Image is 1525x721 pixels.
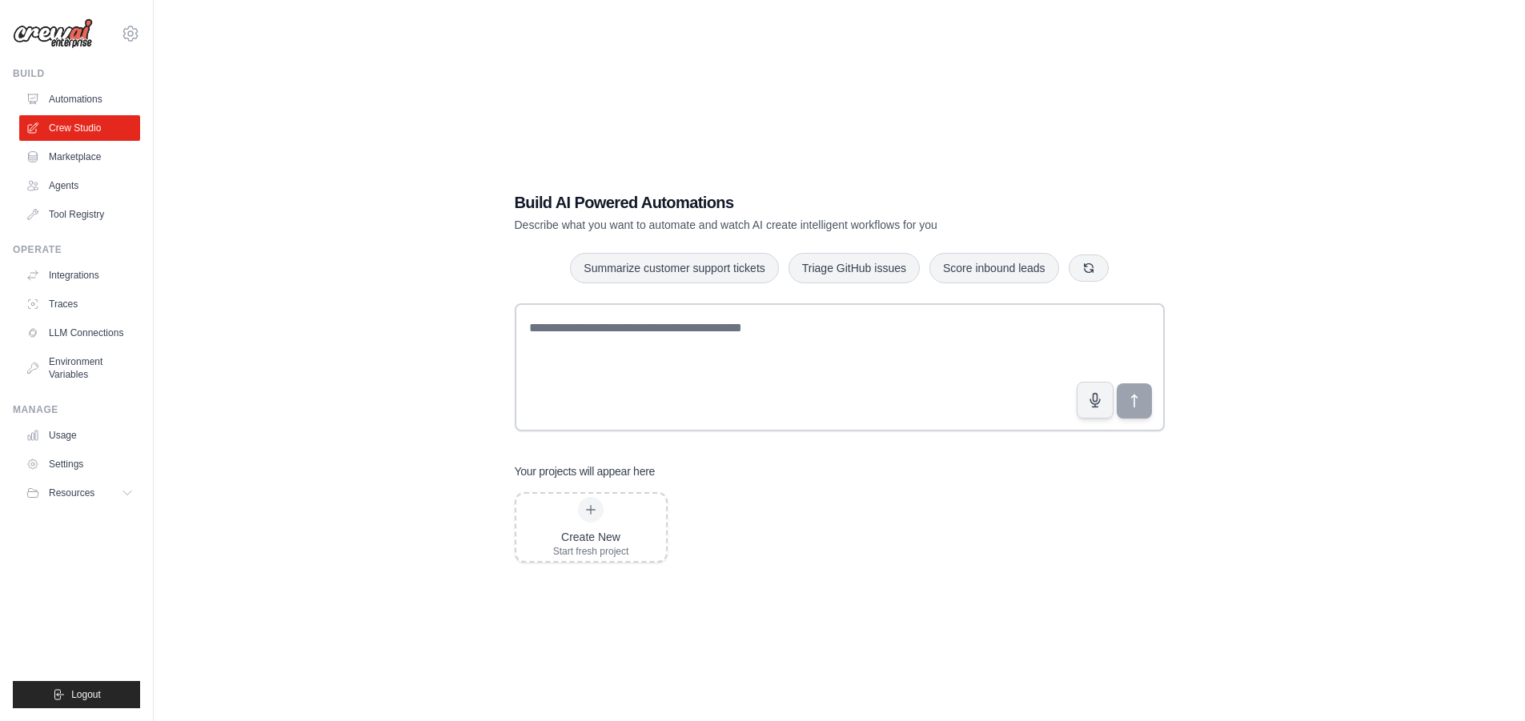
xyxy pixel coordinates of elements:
a: LLM Connections [19,320,140,346]
a: Crew Studio [19,115,140,141]
button: Get new suggestions [1069,254,1109,282]
a: Settings [19,451,140,477]
span: Logout [71,688,101,701]
button: Score inbound leads [929,253,1059,283]
button: Resources [19,480,140,506]
a: Environment Variables [19,349,140,387]
a: Integrations [19,262,140,288]
p: Describe what you want to automate and watch AI create intelligent workflows for you [515,217,1053,233]
a: Agents [19,173,140,198]
a: Traces [19,291,140,317]
a: Tool Registry [19,202,140,227]
a: Automations [19,86,140,112]
img: Logo [13,18,93,49]
div: Create New [553,529,629,545]
div: Start fresh project [553,545,629,558]
button: Logout [13,681,140,708]
span: Resources [49,487,94,499]
div: Build [13,67,140,80]
h1: Build AI Powered Automations [515,191,1053,214]
button: Click to speak your automation idea [1077,382,1114,419]
button: Summarize customer support tickets [570,253,778,283]
a: Usage [19,423,140,448]
div: Operate [13,243,140,256]
button: Triage GitHub issues [789,253,920,283]
div: Manage [13,403,140,416]
h3: Your projects will appear here [515,463,656,479]
a: Marketplace [19,144,140,170]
